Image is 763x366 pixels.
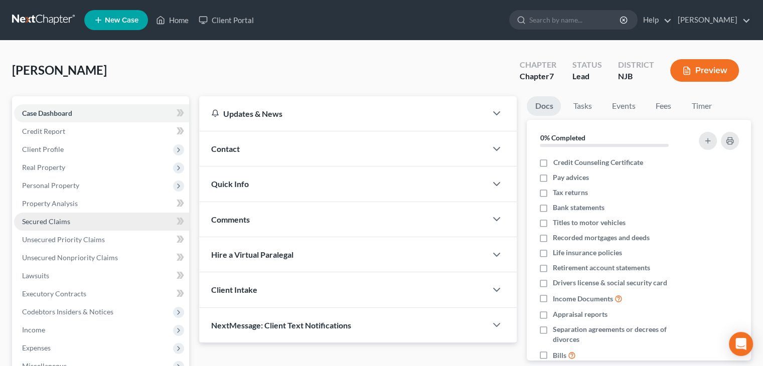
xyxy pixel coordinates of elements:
[22,289,86,298] span: Executory Contracts
[603,96,643,116] a: Events
[194,11,259,29] a: Client Portal
[22,235,105,244] span: Unsecured Priority Claims
[22,181,79,190] span: Personal Property
[553,172,589,182] span: Pay advices
[211,144,240,153] span: Contact
[22,163,65,171] span: Real Property
[553,278,667,288] span: Drivers license & social security card
[211,250,293,259] span: Hire a Virtual Paralegal
[553,218,626,228] span: Titles to motor vehicles
[540,133,585,142] strong: 0% Completed
[638,11,672,29] a: Help
[673,11,750,29] a: [PERSON_NAME]
[618,71,654,82] div: NJB
[105,17,138,24] span: New Case
[553,233,650,243] span: Recorded mortgages and deeds
[14,213,189,231] a: Secured Claims
[211,215,250,224] span: Comments
[553,203,604,213] span: Bank statements
[553,309,607,319] span: Appraisal reports
[14,104,189,122] a: Case Dashboard
[211,320,351,330] span: NextMessage: Client Text Notifications
[22,253,118,262] span: Unsecured Nonpriority Claims
[14,285,189,303] a: Executory Contracts
[22,307,113,316] span: Codebtors Insiders & Notices
[22,271,49,280] span: Lawsuits
[14,249,189,267] a: Unsecured Nonpriority Claims
[553,188,588,198] span: Tax returns
[12,63,107,77] span: [PERSON_NAME]
[553,324,686,344] span: Separation agreements or decrees of divorces
[553,263,650,273] span: Retirement account statements
[572,71,602,82] div: Lead
[520,71,556,82] div: Chapter
[683,96,719,116] a: Timer
[22,127,65,135] span: Credit Report
[14,267,189,285] a: Lawsuits
[527,96,561,116] a: Docs
[572,59,602,71] div: Status
[22,199,78,208] span: Property Analysis
[520,59,556,71] div: Chapter
[618,59,654,71] div: District
[211,179,249,189] span: Quick Info
[14,122,189,140] a: Credit Report
[22,145,64,153] span: Client Profile
[22,217,70,226] span: Secured Claims
[529,11,621,29] input: Search by name...
[647,96,679,116] a: Fees
[549,71,554,81] span: 7
[553,294,613,304] span: Income Documents
[729,332,753,356] div: Open Intercom Messenger
[670,59,739,82] button: Preview
[553,248,622,258] span: Life insurance policies
[14,195,189,213] a: Property Analysis
[565,96,599,116] a: Tasks
[22,325,45,334] span: Income
[14,231,189,249] a: Unsecured Priority Claims
[211,108,475,119] div: Updates & News
[211,285,257,294] span: Client Intake
[22,343,51,352] span: Expenses
[553,157,643,167] span: Credit Counseling Certificate
[151,11,194,29] a: Home
[553,350,566,360] span: Bills
[22,109,72,117] span: Case Dashboard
